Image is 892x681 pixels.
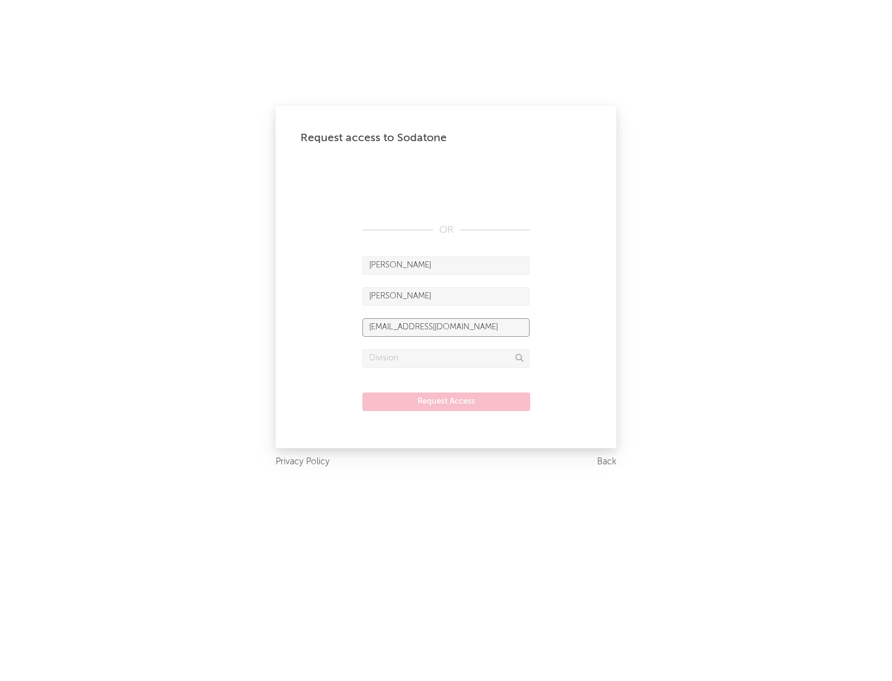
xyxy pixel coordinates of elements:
[300,131,592,145] div: Request access to Sodatone
[362,393,530,411] button: Request Access
[362,349,530,368] input: Division
[276,454,330,470] a: Privacy Policy
[597,454,616,470] a: Back
[362,223,530,238] div: OR
[362,318,530,337] input: Email
[362,287,530,306] input: Last Name
[362,256,530,275] input: First Name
